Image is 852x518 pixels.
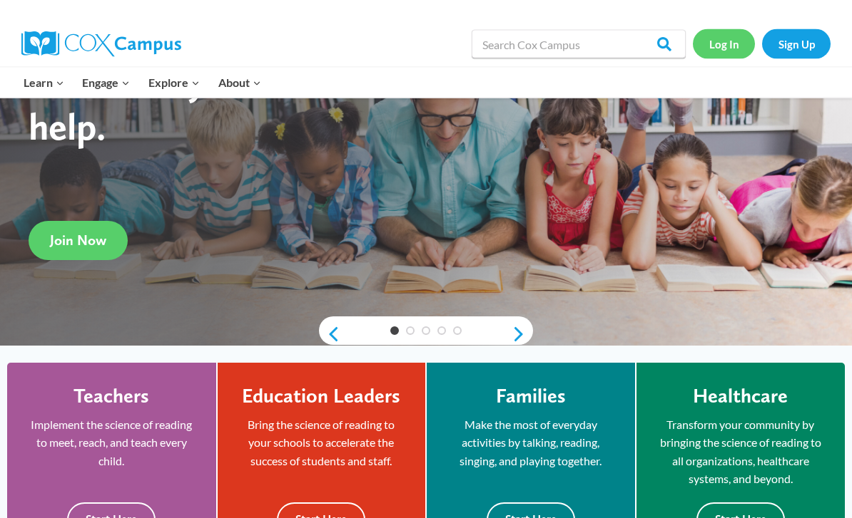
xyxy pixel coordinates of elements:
[762,29,831,58] a: Sign Up
[14,68,270,98] nav: Primary Navigation
[139,68,209,98] button: Child menu of Explore
[437,327,446,336] a: 4
[319,326,340,343] a: previous
[658,416,824,489] p: Transform your community by bringing the science of reading to all organizations, healthcare syst...
[21,31,181,57] img: Cox Campus
[448,416,614,471] p: Make the most of everyday activities by talking, reading, singing, and playing together.
[693,385,788,409] h4: Healthcare
[50,232,106,249] span: Join Now
[29,416,195,471] p: Implement the science of reading to meet, reach, and teach every child.
[209,68,270,98] button: Child menu of About
[73,385,149,409] h4: Teachers
[693,29,755,58] a: Log In
[693,29,831,58] nav: Secondary Navigation
[29,13,397,149] strong: Every child deserves to read. Every adult can help.
[29,222,128,261] a: Join Now
[239,416,405,471] p: Bring the science of reading to your schools to accelerate the success of students and staff.
[390,327,399,336] a: 1
[472,30,686,58] input: Search Cox Campus
[422,327,430,336] a: 3
[319,321,533,349] div: content slider buttons
[453,327,462,336] a: 5
[496,385,566,409] h4: Families
[406,327,415,336] a: 2
[512,326,533,343] a: next
[242,385,400,409] h4: Education Leaders
[14,68,73,98] button: Child menu of Learn
[73,68,140,98] button: Child menu of Engage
